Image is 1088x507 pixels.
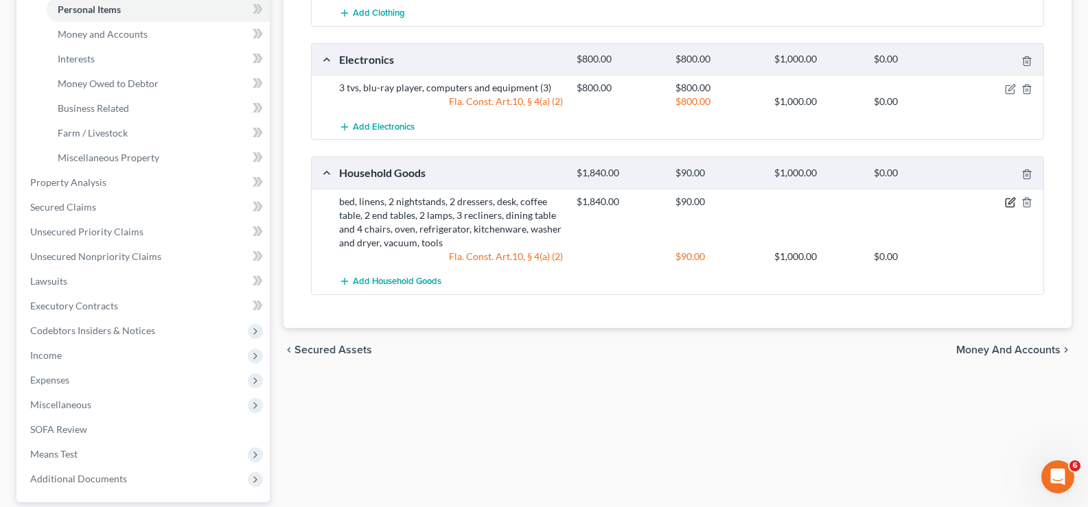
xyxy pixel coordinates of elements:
[19,170,270,195] a: Property Analysis
[30,423,87,435] span: SOFA Review
[47,71,270,96] a: Money Owed to Debtor
[47,121,270,145] a: Farm / Livestock
[339,1,405,26] button: Add Clothing
[339,269,441,294] button: Add Household Goods
[283,344,294,355] i: chevron_left
[30,399,91,410] span: Miscellaneous
[1061,344,1072,355] i: chevron_right
[30,325,155,336] span: Codebtors Insiders & Notices
[1041,460,1074,493] iframe: Intercom live chat
[570,53,669,66] div: $800.00
[570,195,669,209] div: $1,840.00
[669,53,767,66] div: $800.00
[58,3,121,15] span: Personal Items
[30,300,118,311] span: Executory Contracts
[58,127,128,139] span: Farm / Livestock
[867,95,966,108] div: $0.00
[353,8,405,19] span: Add Clothing
[332,81,570,95] div: 3 tvs, blu-ray player, computers and equipment (3)
[19,244,270,269] a: Unsecured Nonpriority Claims
[767,167,866,180] div: $1,000.00
[867,167,966,180] div: $0.00
[570,81,669,95] div: $800.00
[30,275,67,287] span: Lawsuits
[58,102,129,114] span: Business Related
[30,349,62,361] span: Income
[332,95,570,108] div: Fla. Const. Art.10, § 4(a) (2)
[30,250,161,262] span: Unsecured Nonpriority Claims
[767,250,866,263] div: $1,000.00
[30,226,143,237] span: Unsecured Priority Claims
[19,195,270,220] a: Secured Claims
[669,95,767,108] div: $800.00
[339,114,415,139] button: Add Electronics
[353,121,415,132] span: Add Electronics
[58,78,159,89] span: Money Owed to Debtor
[570,167,669,180] div: $1,840.00
[332,250,570,263] div: Fla. Const. Art.10, § 4(a) (2)
[19,294,270,318] a: Executory Contracts
[353,276,441,287] span: Add Household Goods
[19,417,270,442] a: SOFA Review
[58,28,148,40] span: Money and Accounts
[47,22,270,47] a: Money and Accounts
[669,167,767,180] div: $90.00
[58,152,159,163] span: Miscellaneous Property
[19,269,270,294] a: Lawsuits
[956,344,1061,355] span: Money and Accounts
[669,81,767,95] div: $800.00
[669,195,767,209] div: $90.00
[867,53,966,66] div: $0.00
[30,176,106,188] span: Property Analysis
[47,145,270,170] a: Miscellaneous Property
[669,250,767,263] div: $90.00
[867,250,966,263] div: $0.00
[19,220,270,244] a: Unsecured Priority Claims
[1069,460,1080,471] span: 6
[956,344,1072,355] button: Money and Accounts chevron_right
[30,473,127,484] span: Additional Documents
[767,95,866,108] div: $1,000.00
[283,344,372,355] button: chevron_left Secured Assets
[332,195,570,250] div: bed, linens, 2 nightstands, 2 dressers, desk, coffee table, 2 end tables, 2 lamps, 3 recliners, d...
[767,53,866,66] div: $1,000.00
[332,165,570,180] div: Household Goods
[47,47,270,71] a: Interests
[294,344,372,355] span: Secured Assets
[47,96,270,121] a: Business Related
[332,52,570,67] div: Electronics
[30,448,78,460] span: Means Test
[30,374,69,386] span: Expenses
[30,201,96,213] span: Secured Claims
[58,53,95,64] span: Interests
